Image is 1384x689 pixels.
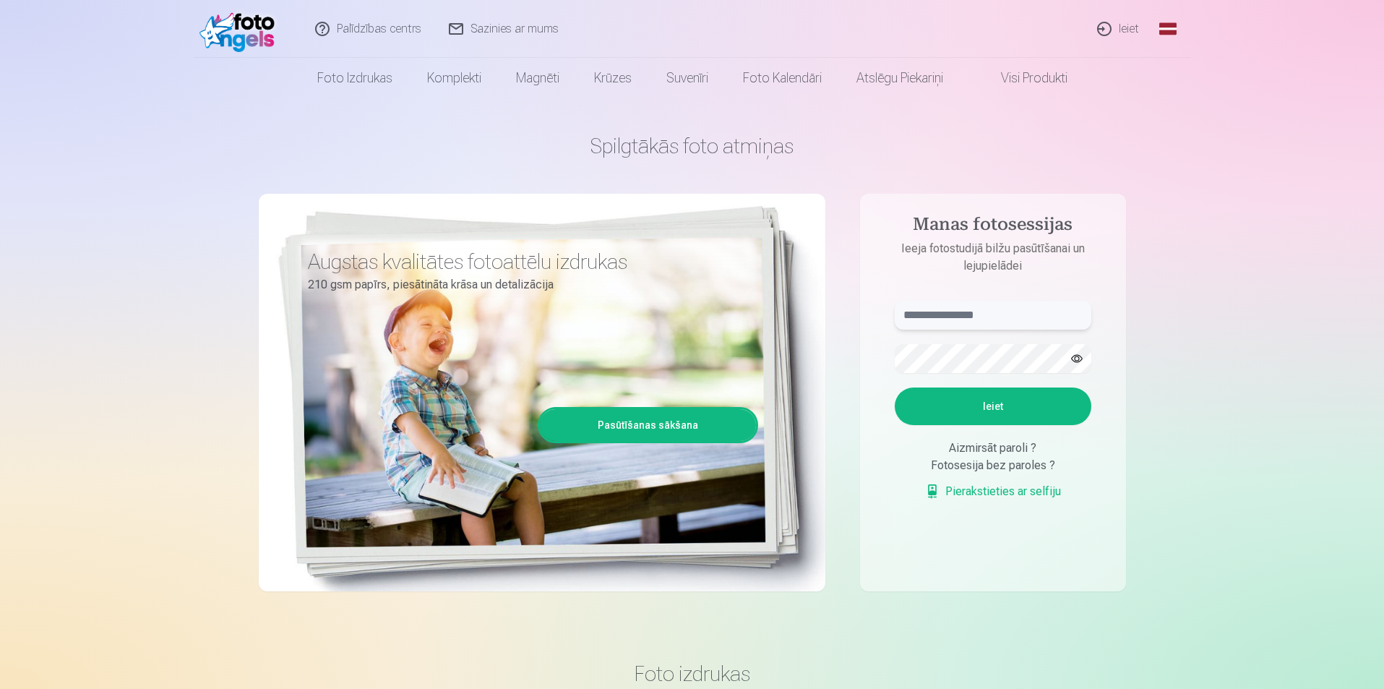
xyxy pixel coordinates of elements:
a: Foto kalendāri [726,58,839,98]
h3: Augstas kvalitātes fotoattēlu izdrukas [308,249,747,275]
a: Magnēti [499,58,577,98]
h1: Spilgtākās foto atmiņas [259,133,1126,159]
h4: Manas fotosessijas [880,214,1106,240]
a: Pierakstieties ar selfiju [925,483,1061,500]
p: 210 gsm papīrs, piesātināta krāsa un detalizācija [308,275,747,295]
a: Foto izdrukas [300,58,410,98]
div: Fotosesija bez paroles ? [895,457,1091,474]
a: Krūzes [577,58,649,98]
img: /fa1 [199,6,283,52]
div: Aizmirsāt paroli ? [895,440,1091,457]
a: Suvenīri [649,58,726,98]
a: Visi produkti [960,58,1085,98]
a: Pasūtīšanas sākšana [540,409,756,441]
h3: Foto izdrukas [270,661,1114,687]
button: Ieiet [895,388,1091,425]
a: Atslēgu piekariņi [839,58,960,98]
p: Ieeja fotostudijā bilžu pasūtīšanai un lejupielādei [880,240,1106,275]
a: Komplekti [410,58,499,98]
